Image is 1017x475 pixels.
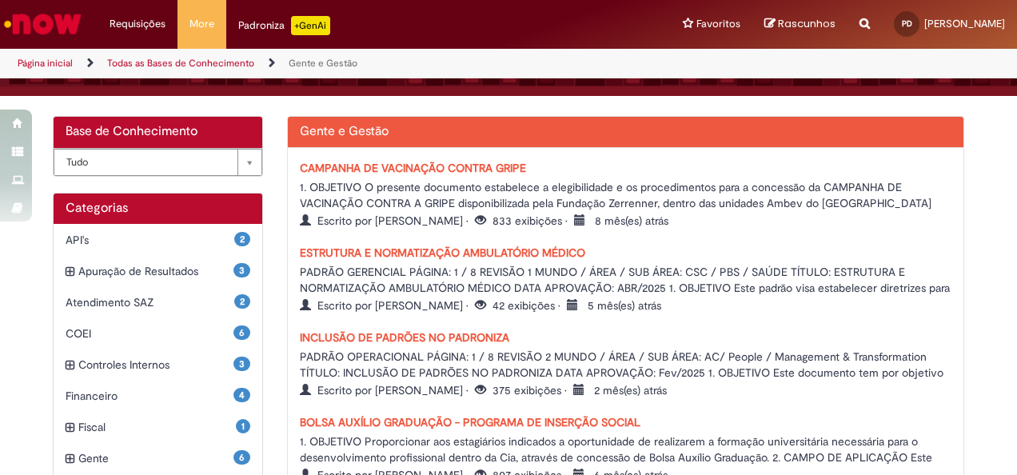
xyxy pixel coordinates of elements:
[233,388,250,402] span: 4
[12,49,666,78] ul: Trilhas de página
[54,255,262,287] div: expandir categoria Apuração de Resultados 3 Apuração de Resultados
[300,345,952,379] div: PADRÃO OPERACIONAL PÁGINA: 1 / 8 REVISÃO 2 MUNDO / ÁREA / SUB ÁREA: AC/
[54,148,262,176] div: Bases de Conhecimento
[78,419,236,435] span: Fiscal
[54,349,262,381] div: expandir categoria Controles Internos 3 Controles Internos
[66,232,234,248] span: API's
[66,294,234,310] span: Atendimento SAZ
[300,176,952,210] div: 1. OBJETIVO O presente documento estabelece a elegibilidade e os procedimentos para a concessão da
[107,57,254,70] a: Todas as Bases de Conhecimento
[233,450,250,465] span: 6
[233,263,250,277] span: 3
[66,450,74,468] i: expandir categoria Gente
[565,214,571,228] span: •
[18,57,73,70] a: Página inicial
[595,214,668,228] time: 8 mês(es) atrás
[289,57,357,70] a: Gente e Gestão
[54,149,262,176] a: Tudo
[54,224,262,256] div: 2 API's
[564,383,570,397] span: •
[66,263,74,281] i: expandir categoria Apuração de Resultados
[291,16,330,35] p: +GenAi
[66,150,229,175] span: Tudo
[66,325,233,341] span: COEI
[66,419,74,437] i: expandir categoria Fiscal
[300,330,509,345] a: INCLUSÃO DE PADRÕES NO PADRONIZA
[300,161,526,175] a: CAMPANHA DE VACINAÇÃO CONTRA GRIPE
[78,263,233,279] span: Apuração de Resultados
[54,380,262,412] div: 4 Financeiro
[2,8,84,40] img: ServiceNow
[54,442,262,474] div: expandir categoria Gente 6 Gente
[189,16,214,32] span: More
[234,294,250,309] span: 2
[300,383,667,397] span: Escrito por [PERSON_NAME] 375 exibições
[902,18,912,29] span: PD
[300,245,585,260] a: ESTRUTURA E NORMATIZAÇÃO AMBULATÓRIO MÉDICO
[696,16,740,32] span: Favoritos
[54,317,262,349] div: 6 COEI
[466,214,472,228] span: •
[558,298,564,313] span: •
[300,430,952,464] div: 1. OBJETIVO Proporcionar aos estagiários indicados a oportunidade de realizarem a formação univer...
[66,125,250,139] h2: Base de Conhecimento
[233,357,250,371] span: 3
[54,411,262,443] div: expandir categoria Fiscal 1 Fiscal
[300,261,952,294] div: PADRÃO GERENCIAL PÁGINA: 1 / 8 REVISÃO 1 MUNDO / ÁREA / SUB ÁREA: CSC
[764,17,836,32] a: Rascunhos
[466,298,472,313] span: •
[110,16,166,32] span: Requisições
[78,450,233,466] span: Gente
[54,286,262,318] div: 2 Atendimento SAZ
[233,325,250,340] span: 6
[924,17,1005,30] span: [PERSON_NAME]
[778,16,836,31] span: Rascunhos
[78,357,233,373] span: Controles Internos
[238,16,330,35] div: Padroniza
[234,232,250,246] span: 2
[300,298,661,313] span: Escrito por [PERSON_NAME] 42 exibições
[236,419,250,433] span: 1
[66,202,250,216] h1: Categorias
[66,388,233,404] span: Financeiro
[300,415,640,429] a: BOLSA AUXÍLIO GRADUAÇÃO - PROGRAMA DE INSERÇÃO SOCIAL
[300,214,668,228] span: Escrito por [PERSON_NAME] 833 exibições
[466,383,472,397] span: •
[588,298,661,313] time: 5 mês(es) atrás
[66,357,74,374] i: expandir categoria Controles Internos
[594,383,667,397] time: 2 mês(es) atrás
[300,125,952,139] h2: Gente e Gestão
